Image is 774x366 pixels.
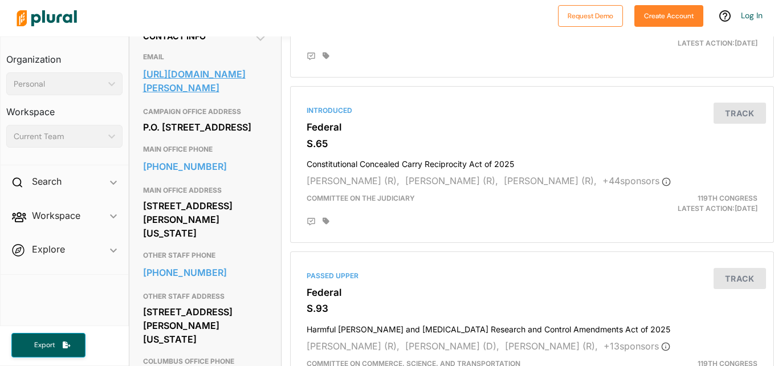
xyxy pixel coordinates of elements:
[307,319,757,335] h4: Harmful [PERSON_NAME] and [MEDICAL_DATA] Research and Control Amendments Act of 2025
[307,303,757,314] h3: S.93
[6,95,123,120] h3: Workspace
[14,131,104,143] div: Current Team
[558,5,623,27] button: Request Demo
[14,78,104,90] div: Personal
[307,287,757,298] h3: Federal
[143,143,267,156] h3: MAIN OFFICE PHONE
[143,197,267,242] div: [STREET_ADDRESS][PERSON_NAME][US_STATE]
[405,175,498,186] span: [PERSON_NAME] (R),
[307,340,400,352] span: [PERSON_NAME] (R),
[634,9,703,21] a: Create Account
[6,43,123,68] h3: Organization
[714,268,766,289] button: Track
[558,9,623,21] a: Request Demo
[604,340,670,352] span: + 13 sponsor s
[307,175,400,186] span: [PERSON_NAME] (R),
[610,193,766,214] div: Latest Action: [DATE]
[143,264,267,281] a: [PHONE_NUMBER]
[610,28,766,48] div: Latest Action: [DATE]
[307,138,757,149] h3: S.65
[741,10,763,21] a: Log In
[405,340,499,352] span: [PERSON_NAME] (D),
[143,303,267,348] div: [STREET_ADDRESS][PERSON_NAME][US_STATE]
[602,175,671,186] span: + 44 sponsor s
[307,154,757,169] h4: Constitutional Concealed Carry Reciprocity Act of 2025
[307,52,316,61] div: Add Position Statement
[298,28,610,48] div: (no committee)
[11,333,85,357] button: Export
[32,175,62,188] h2: Search
[307,271,757,281] div: Passed Upper
[505,340,598,352] span: [PERSON_NAME] (R),
[307,194,415,202] span: Committee on the Judiciary
[26,340,63,350] span: Export
[698,194,757,202] span: 119th Congress
[143,119,267,136] div: P.O. [STREET_ADDRESS]
[634,5,703,27] button: Create Account
[307,105,757,116] div: Introduced
[143,184,267,197] h3: MAIN OFFICE ADDRESS
[143,50,267,64] h3: EMAIL
[323,217,329,225] div: Add tags
[143,158,267,175] a: [PHONE_NUMBER]
[143,249,267,262] h3: OTHER STAFF PHONE
[504,175,597,186] span: [PERSON_NAME] (R),
[714,103,766,124] button: Track
[323,52,329,60] div: Add tags
[143,105,267,119] h3: CAMPAIGN OFFICE ADDRESS
[143,66,267,96] a: [URL][DOMAIN_NAME][PERSON_NAME]
[307,121,757,133] h3: Federal
[307,217,316,226] div: Add Position Statement
[143,290,267,303] h3: OTHER STAFF ADDRESS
